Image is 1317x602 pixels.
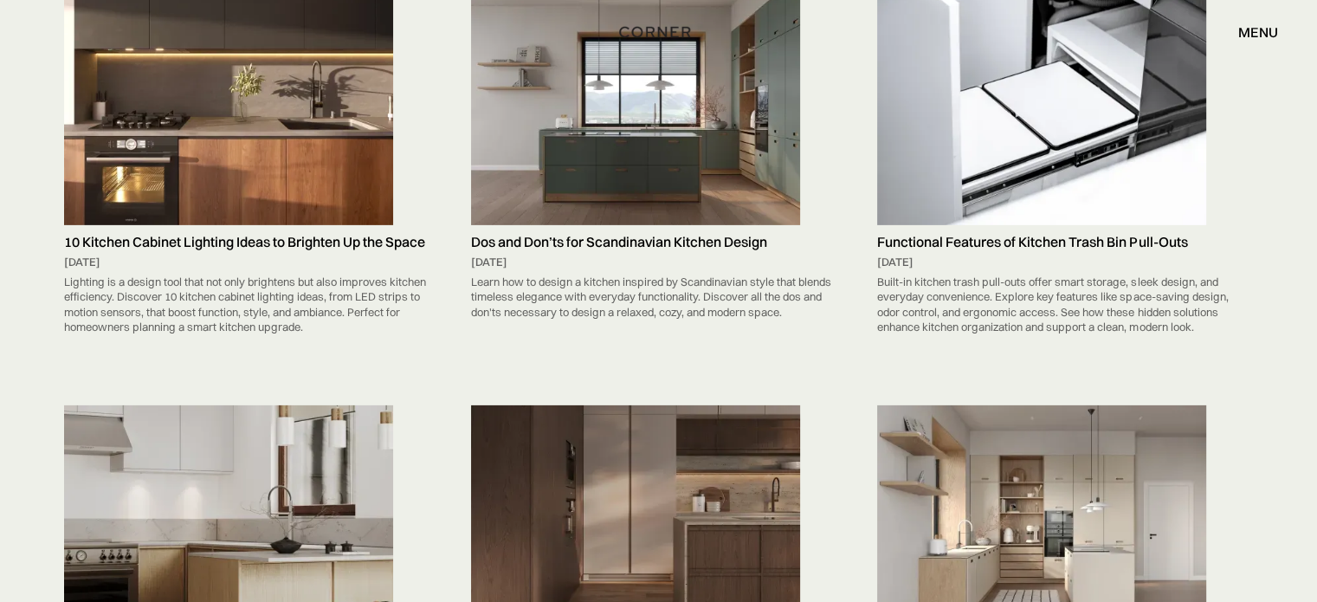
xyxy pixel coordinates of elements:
[64,234,440,250] h5: 10 Kitchen Cabinet Lighting Ideas to Brighten Up the Space
[613,21,703,43] a: home
[877,270,1253,340] div: Built-in kitchen trash pull-outs offer smart storage, sleek design, and everyday convenience. Exp...
[1221,17,1278,47] div: menu
[877,234,1253,250] h5: Functional Features of Kitchen Trash Bin Pull-Outs
[471,234,847,250] h5: Dos and Don’ts for Scandinavian Kitchen Design
[1238,25,1278,39] div: menu
[64,270,440,340] div: Lighting is a design tool that not only brightens but also improves kitchen efficiency. Discover ...
[877,255,1253,270] div: [DATE]
[471,255,847,270] div: [DATE]
[64,255,440,270] div: [DATE]
[471,270,847,325] div: Learn how to design a kitchen inspired by Scandinavian style that blends timeless elegance with e...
